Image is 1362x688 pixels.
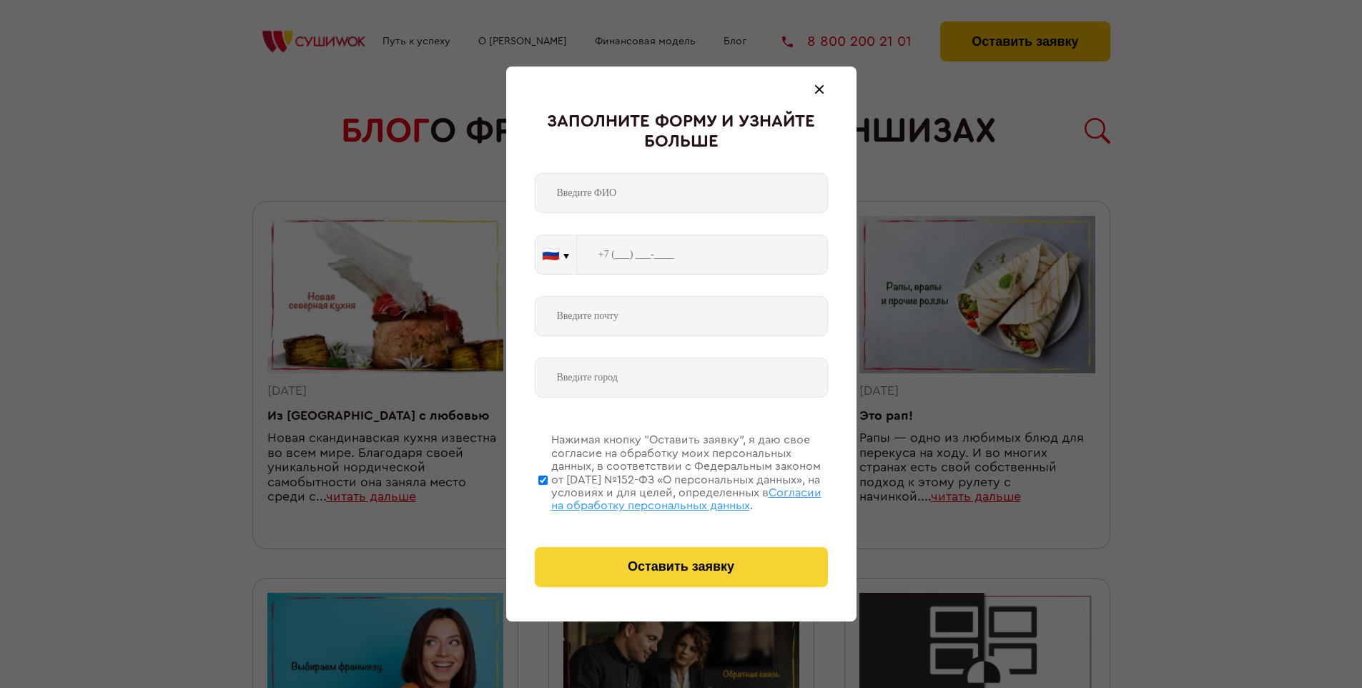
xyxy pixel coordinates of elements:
input: Введите город [535,358,828,398]
input: Введите ФИО [535,173,828,213]
input: Введите почту [535,296,828,336]
button: 🇷🇺 [536,235,576,274]
div: Нажимая кнопку “Оставить заявку”, я даю свое согласие на обработку моих персональных данных, в со... [551,433,828,512]
span: Согласии на обработку персональных данных [551,487,821,511]
button: Оставить заявку [535,547,828,587]
div: Заполните форму и узнайте больше [535,112,828,152]
input: +7 (___) ___-____ [577,235,828,275]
